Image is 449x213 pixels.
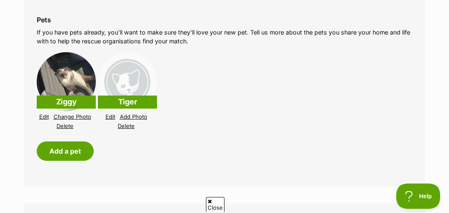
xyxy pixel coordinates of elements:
img: Ziggy [37,52,96,111]
a: Delete [118,123,135,129]
a: Edit [39,114,49,120]
a: Add Photo [120,114,147,120]
p: If you have pets already, you’ll want to make sure they’ll love your new pet. Tell us more about ... [37,28,412,46]
p: Tiger [98,96,157,109]
button: Add a pet [37,141,94,161]
a: Delete [57,123,73,129]
a: Change Photo [54,114,91,120]
iframe: Help Scout Beacon - Open [396,184,441,209]
a: Edit [105,114,115,120]
label: Pets [37,16,412,24]
p: Ziggy [37,96,96,109]
span: Close [206,197,224,212]
img: Tiger [98,52,157,111]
